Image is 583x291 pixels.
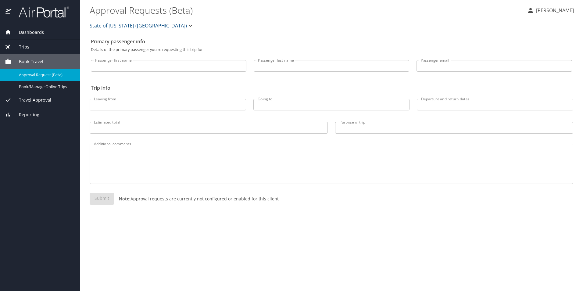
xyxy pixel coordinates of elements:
[19,72,73,78] span: Approval Request (Beta)
[5,6,12,18] img: icon-airportal.png
[524,5,576,16] button: [PERSON_NAME]
[11,111,39,118] span: Reporting
[11,58,43,65] span: Book Travel
[11,97,51,103] span: Travel Approval
[19,84,73,90] span: Book/Manage Online Trips
[91,37,572,46] h2: Primary passenger info
[90,21,187,30] span: State of [US_STATE] ([GEOGRAPHIC_DATA])
[114,196,279,202] p: Approval requests are currently not configured or enabled for this client
[11,44,29,50] span: Trips
[12,6,69,18] img: airportal-logo.png
[90,1,522,20] h1: Approval Requests (Beta)
[119,196,131,202] strong: Note:
[534,7,574,14] p: [PERSON_NAME]
[91,83,572,93] h2: Trip info
[91,48,572,52] p: Details of the primary passenger you're requesting this trip for
[87,20,197,32] button: State of [US_STATE] ([GEOGRAPHIC_DATA])
[11,29,44,36] span: Dashboards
